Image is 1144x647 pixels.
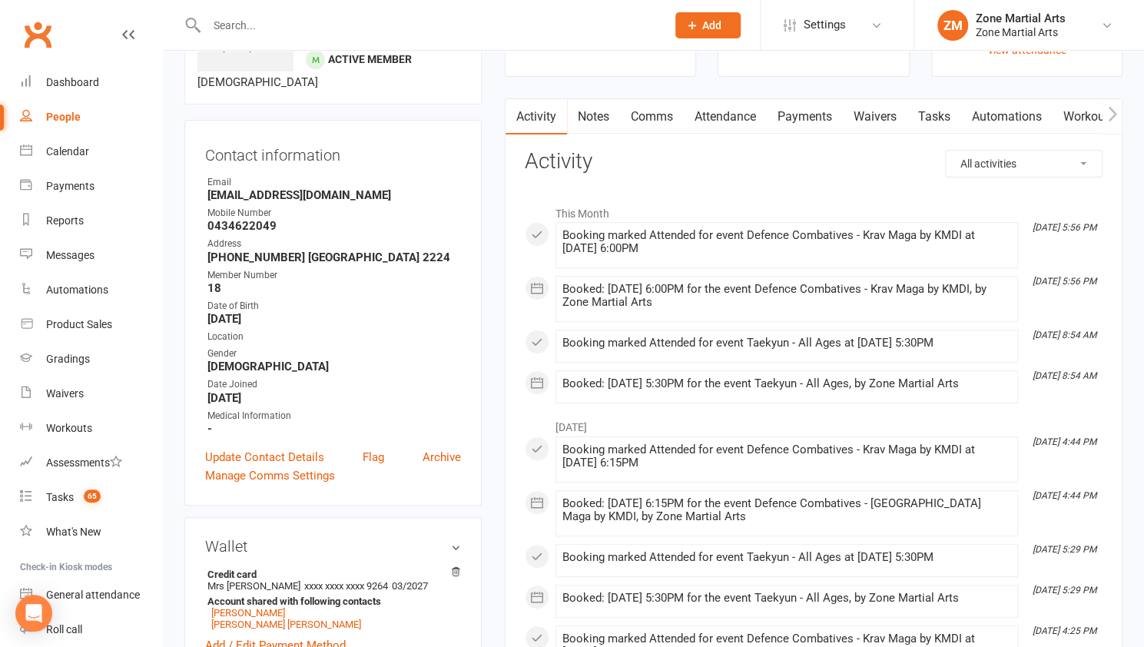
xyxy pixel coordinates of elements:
[207,188,461,202] strong: [EMAIL_ADDRESS][DOMAIN_NAME]
[20,100,162,134] a: People
[562,551,1011,564] div: Booking marked Attended for event Taekyun - All Ages at [DATE] 5:30PM
[207,596,453,607] strong: Account shared with following contacts
[567,99,620,134] a: Notes
[46,387,84,400] div: Waivers
[328,53,412,65] span: Active member
[46,249,95,261] div: Messages
[207,409,461,423] div: Medical Information
[562,443,1011,469] div: Booking marked Attended for event Defence Combatives - Krav Maga by KMDI at [DATE] 6:15PM
[1033,436,1096,447] i: [DATE] 4:44 PM
[207,281,461,295] strong: 18
[562,337,1011,350] div: Booking marked Attended for event Taekyun - All Ages at [DATE] 5:30PM
[1033,276,1096,287] i: [DATE] 5:56 PM
[207,330,461,344] div: Location
[961,99,1053,134] a: Automations
[1033,222,1096,233] i: [DATE] 5:56 PM
[562,592,1011,605] div: Booked: [DATE] 5:30PM for the event Taekyun - All Ages, by Zone Martial Arts
[937,10,968,41] div: ZM
[46,422,92,434] div: Workouts
[684,99,767,134] a: Attendance
[20,446,162,480] a: Assessments
[987,44,1066,56] a: view attendance
[18,15,57,54] a: Clubworx
[207,237,461,251] div: Address
[20,578,162,612] a: General attendance kiosk mode
[20,134,162,169] a: Calendar
[20,612,162,647] a: Roll call
[205,448,324,466] a: Update Contact Details
[207,251,461,264] strong: [PHONE_NUMBER] [GEOGRAPHIC_DATA] 2224
[211,607,285,619] a: [PERSON_NAME]
[46,76,99,88] div: Dashboard
[207,391,461,405] strong: [DATE]
[423,448,461,466] a: Archive
[202,15,655,36] input: Search...
[207,299,461,314] div: Date of Birth
[15,595,52,632] div: Open Intercom Messenger
[46,284,108,296] div: Automations
[205,141,461,164] h3: Contact information
[20,411,162,446] a: Workouts
[702,19,721,32] span: Add
[562,377,1011,390] div: Booked: [DATE] 5:30PM for the event Taekyun - All Ages, by Zone Martial Arts
[392,580,428,592] span: 03/2027
[804,8,846,42] span: Settings
[197,75,318,89] span: [DEMOGRAPHIC_DATA]
[205,466,335,485] a: Manage Comms Settings
[525,150,1103,174] h3: Activity
[205,538,461,555] h3: Wallet
[20,273,162,307] a: Automations
[562,283,1011,309] div: Booked: [DATE] 6:00PM for the event Defence Combatives - Krav Maga by KMDI, by Zone Martial Arts
[207,377,461,392] div: Date Joined
[620,99,684,134] a: Comms
[20,238,162,273] a: Messages
[207,347,461,361] div: Gender
[207,569,453,580] strong: Credit card
[20,204,162,238] a: Reports
[20,377,162,411] a: Waivers
[1053,99,1126,134] a: Workouts
[562,497,1011,523] div: Booked: [DATE] 6:15PM for the event Defence Combatives - [GEOGRAPHIC_DATA] Maga by KMDI, by Zone ...
[675,12,741,38] button: Add
[207,175,461,190] div: Email
[46,623,82,635] div: Roll call
[46,214,84,227] div: Reports
[1033,625,1096,636] i: [DATE] 4:25 PM
[843,99,907,134] a: Waivers
[205,566,461,632] li: Mrs [PERSON_NAME]
[46,180,95,192] div: Payments
[562,229,1011,255] div: Booking marked Attended for event Defence Combatives - Krav Maga by KMDI at [DATE] 6:00PM
[20,515,162,549] a: What's New
[20,65,162,100] a: Dashboard
[907,99,961,134] a: Tasks
[20,342,162,377] a: Gradings
[46,456,122,469] div: Assessments
[207,312,461,326] strong: [DATE]
[84,489,101,503] span: 65
[211,619,361,630] a: [PERSON_NAME] [PERSON_NAME]
[20,480,162,515] a: Tasks 65
[1033,370,1096,381] i: [DATE] 8:54 AM
[46,318,112,330] div: Product Sales
[20,307,162,342] a: Product Sales
[1033,490,1096,501] i: [DATE] 4:44 PM
[304,580,388,592] span: xxxx xxxx xxxx 9264
[976,25,1066,39] div: Zone Martial Arts
[46,145,89,158] div: Calendar
[207,219,461,233] strong: 0434622049
[363,448,384,466] a: Flag
[207,422,461,436] strong: -
[1033,544,1096,555] i: [DATE] 5:29 PM
[976,12,1066,25] div: Zone Martial Arts
[506,99,567,134] a: Activity
[207,268,461,283] div: Member Number
[207,360,461,373] strong: [DEMOGRAPHIC_DATA]
[207,206,461,221] div: Mobile Number
[767,99,843,134] a: Payments
[46,589,140,601] div: General attendance
[1033,585,1096,596] i: [DATE] 5:29 PM
[46,353,90,365] div: Gradings
[46,111,81,123] div: People
[20,169,162,204] a: Payments
[46,491,74,503] div: Tasks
